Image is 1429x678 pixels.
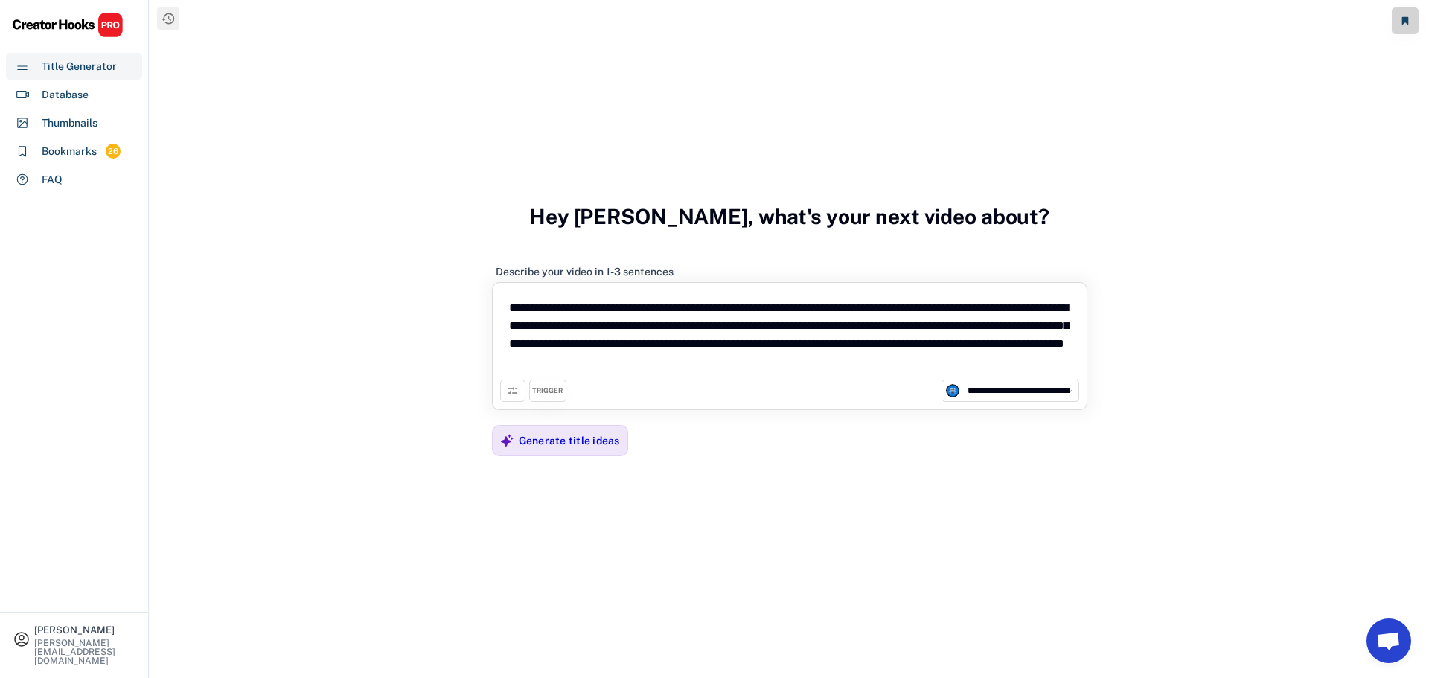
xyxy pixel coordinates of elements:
div: TRIGGER [532,386,563,396]
img: CHPRO%20Logo.svg [12,12,124,38]
div: Describe your video in 1-3 sentences [496,265,674,278]
div: Thumbnails [42,115,97,131]
div: 26 [106,145,121,158]
div: [PERSON_NAME][EMAIL_ADDRESS][DOMAIN_NAME] [34,639,135,665]
h3: Hey [PERSON_NAME], what's your next video about? [529,188,1049,245]
div: Title Generator [42,59,117,74]
img: channels4_profile.jpg [946,384,959,397]
a: Open chat [1366,618,1411,663]
div: Generate title ideas [519,434,620,447]
div: Database [42,87,89,103]
div: [PERSON_NAME] [34,625,135,635]
div: Bookmarks [42,144,97,159]
div: FAQ [42,172,63,188]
